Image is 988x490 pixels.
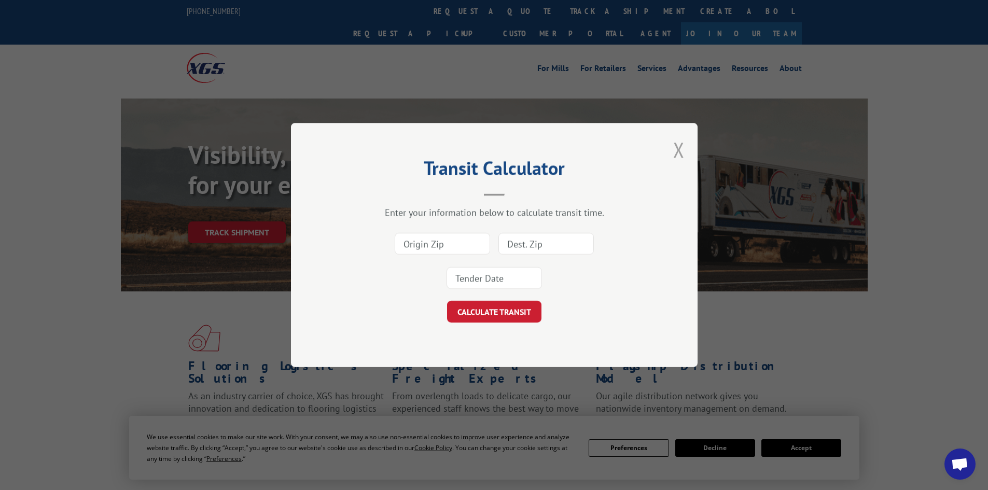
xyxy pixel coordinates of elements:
[447,301,541,323] button: CALCULATE TRANSIT
[343,161,646,180] h2: Transit Calculator
[944,449,976,480] div: Open chat
[673,136,685,163] button: Close modal
[395,233,490,255] input: Origin Zip
[343,206,646,218] div: Enter your information below to calculate transit time.
[498,233,594,255] input: Dest. Zip
[447,267,542,289] input: Tender Date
